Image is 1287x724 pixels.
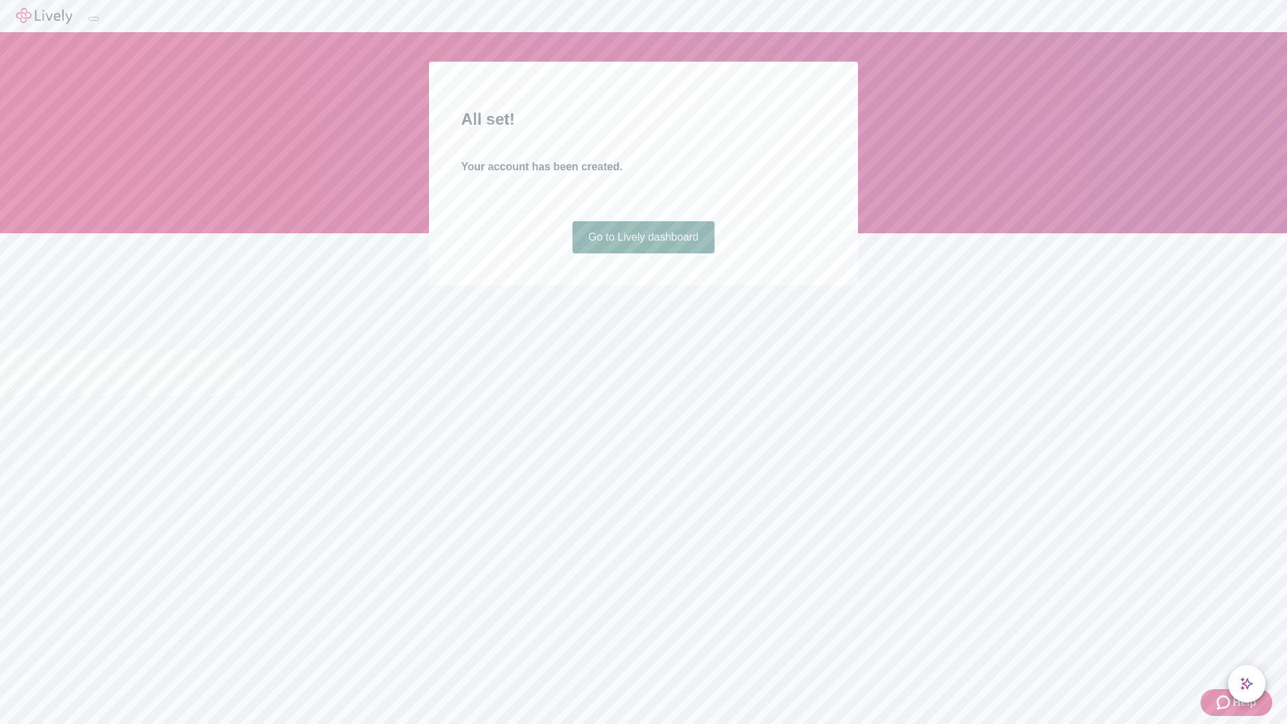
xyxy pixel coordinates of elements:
[572,221,715,253] a: Go to Lively dashboard
[1201,689,1272,716] button: Zendesk support iconHelp
[461,107,826,131] h2: All set!
[1240,677,1253,690] svg: Lively AI Assistant
[1217,695,1233,711] svg: Zendesk support icon
[461,159,826,175] h4: Your account has been created.
[1228,665,1266,703] button: chat
[1233,695,1256,711] span: Help
[88,17,99,21] button: Log out
[16,8,72,24] img: Lively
